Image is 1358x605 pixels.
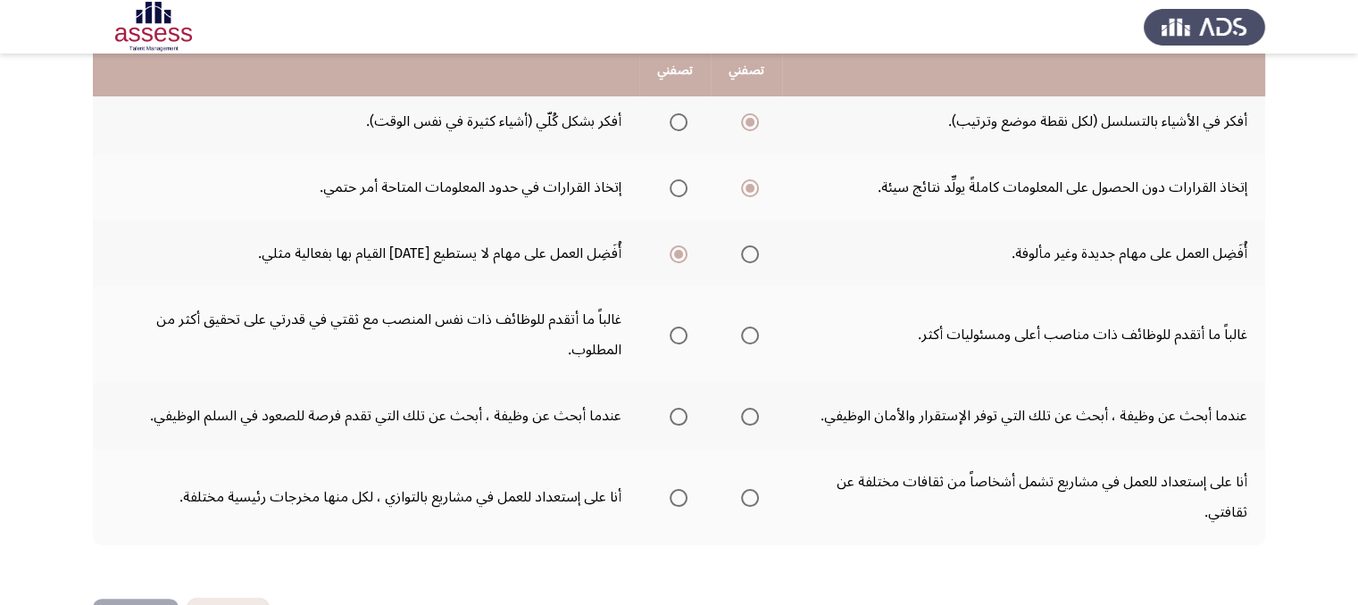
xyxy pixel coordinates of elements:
[93,220,639,286] td: أُفَضِل العمل على مهام لا يستطيع [DATE] القيام بها بفعالية مثلي.
[93,383,639,449] td: عندما أبحث عن وظيفة ، أبحث عن تلك التي تقدم فرصة للصعود في السلم الوظيفي.
[662,106,687,137] mat-radio-group: Select an option
[734,172,759,203] mat-radio-group: Select an option
[1144,2,1265,52] img: Assess Talent Management logo
[662,482,687,512] mat-radio-group: Select an option
[734,238,759,269] mat-radio-group: Select an option
[782,449,1265,545] td: أنا على إستعداد للعمل في مشاريع تشمل أشخاصاً من ثقافات مختلفة عن ثقافتي.
[662,401,687,431] mat-radio-group: Select an option
[662,172,687,203] mat-radio-group: Select an option
[734,319,759,350] mat-radio-group: Select an option
[93,2,214,52] img: Assessment logo of Potentiality Assessment R2 (EN/AR)
[662,238,687,269] mat-radio-group: Select an option
[782,383,1265,449] td: عندما أبحث عن وظيفة ، أبحث عن تلك التي توفر الإستقرار والأمان الوظيفي.
[782,154,1265,220] td: إتخاذ القرارات دون الحصول على المعلومات كاملةً يولِّد نتائج سيئة.
[662,319,687,350] mat-radio-group: Select an option
[639,46,711,96] th: تصفني
[782,88,1265,154] td: أفكر في الأشياء بالتسلسل (لكل نقطة موضع وترتيب).
[93,154,639,220] td: إتخاذ القرارات في حدود المعلومات المتاحة أمر حتمي.
[93,88,639,154] td: أفكر بشكل كُلّي (أشياء كثيرة في نفس الوقت).
[782,286,1265,383] td: غالباً ما أتقدم للوظائف ذات مناصب أعلى ومسئوليات أكثر.
[711,46,782,96] th: تصفني
[93,449,639,545] td: أنا على إستعداد للعمل في مشاريع بالتوازي ، لكل منها مخرجات رئيسية مختلفة.
[734,482,759,512] mat-radio-group: Select an option
[93,286,639,383] td: غالباً ما أتقدم للوظائف ذات نفس المنصب مع ثقتي في قدرتي على تحقيق أكثر من المطلوب.
[734,106,759,137] mat-radio-group: Select an option
[782,220,1265,286] td: أُفَضِل العمل على مهام جديدة وغير مألوفة.
[734,401,759,431] mat-radio-group: Select an option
